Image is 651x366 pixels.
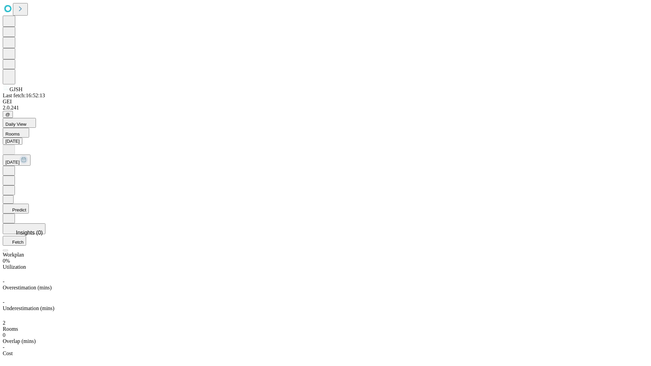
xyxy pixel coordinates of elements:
[3,332,5,338] span: 0
[3,279,4,284] span: -
[5,112,10,117] span: @
[3,93,45,98] span: Last fetch: 16:52:13
[3,99,648,105] div: GEI
[5,131,20,137] span: Rooms
[3,264,26,270] span: Utilization
[5,160,20,165] span: [DATE]
[5,122,26,127] span: Daily View
[3,350,13,356] span: Cost
[3,155,31,166] button: [DATE]
[3,299,4,305] span: -
[3,128,29,138] button: Rooms
[3,118,36,128] button: Daily View
[9,86,22,92] span: GJSH
[3,223,45,234] button: Insights (0)
[3,326,18,332] span: Rooms
[3,258,10,264] span: 0%
[3,111,13,118] button: @
[3,252,24,258] span: Workplan
[3,338,36,344] span: Overlap (mins)
[3,344,4,350] span: -
[3,204,29,213] button: Predict
[3,305,54,311] span: Underestimation (mins)
[3,105,648,111] div: 2.0.241
[3,320,5,326] span: 2
[16,230,43,236] span: Insights (0)
[3,285,52,290] span: Overestimation (mins)
[3,138,22,145] button: [DATE]
[3,236,26,246] button: Fetch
